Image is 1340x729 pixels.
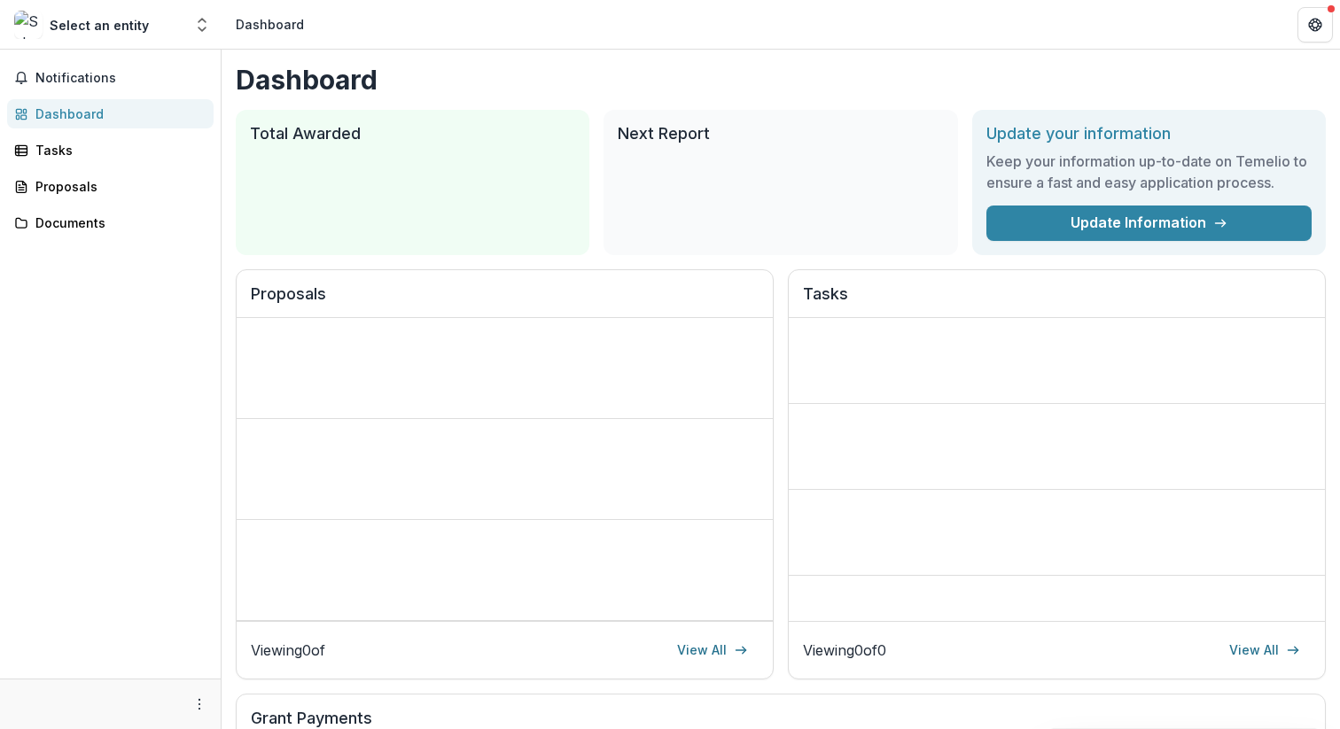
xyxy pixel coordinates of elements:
[7,99,214,128] a: Dashboard
[50,16,149,35] div: Select an entity
[1219,636,1311,664] a: View All
[251,284,759,318] h2: Proposals
[986,151,1312,193] h3: Keep your information up-to-date on Temelio to ensure a fast and easy application process.
[986,124,1312,143] h2: Update your information
[7,64,214,92] button: Notifications
[35,177,199,196] div: Proposals
[14,11,43,39] img: Select an entity
[7,136,214,165] a: Tasks
[251,640,325,661] p: Viewing 0 of
[35,213,199,232] div: Documents
[190,7,214,43] button: Open entity switcher
[7,208,214,237] a: Documents
[35,141,199,159] div: Tasks
[803,284,1311,318] h2: Tasks
[35,105,199,123] div: Dashboard
[803,640,886,661] p: Viewing 0 of 0
[236,15,304,34] div: Dashboard
[250,124,575,143] h2: Total Awarded
[1297,7,1333,43] button: Get Help
[986,206,1312,241] a: Update Information
[666,636,759,664] a: View All
[7,172,214,201] a: Proposals
[35,71,206,86] span: Notifications
[189,694,210,715] button: More
[229,12,311,37] nav: breadcrumb
[236,64,1326,96] h1: Dashboard
[618,124,943,143] h2: Next Report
